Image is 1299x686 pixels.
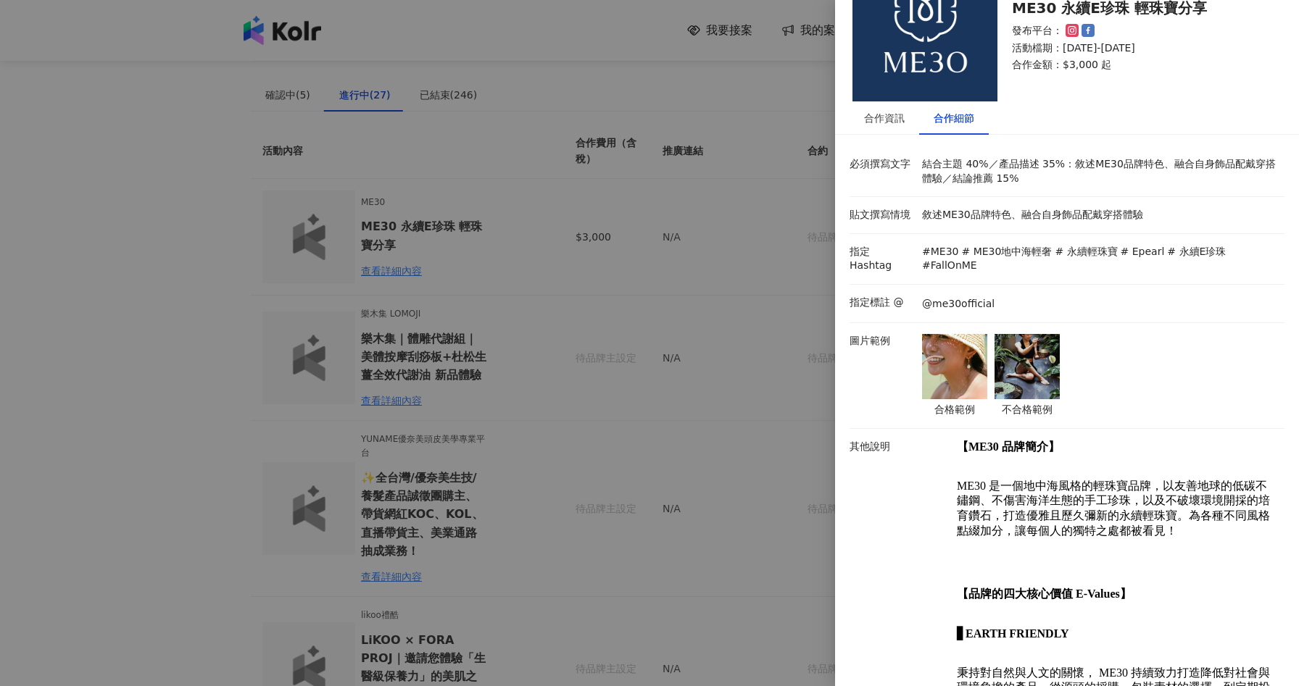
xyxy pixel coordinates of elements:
p: 圖片範例 [850,334,915,348]
p: 必須撰寫文字 [850,157,915,172]
p: @me30official [922,297,995,311]
p: # 永續輕珠寶 [1055,245,1117,259]
p: 其他說明 [850,440,915,454]
p: 敘述ME30品牌特色、融合自身飾品配戴穿搭體驗 [922,208,1277,222]
img: 合格範例 [922,334,987,399]
p: 發布平台： [1012,24,1063,38]
p: 合格範例 [922,403,987,417]
p: 貼文撰寫情境 [850,208,915,222]
img: 不合格範例 [995,334,1060,399]
p: 結合主題 40%／產品描述 35%：敘述ME30品牌特色、融合自身飾品配戴穿搭體驗／結論推薦 15% [922,157,1277,185]
p: 活動檔期：[DATE]-[DATE] [1012,41,1267,56]
p: #FallOnME [922,259,977,273]
p: #ME30 [922,245,958,259]
div: 合作細節 [934,110,974,126]
p: 不合格範例 [995,403,1060,417]
p: # 永續E珍珠 [1167,245,1226,259]
p: # Epearl [1121,245,1165,259]
p: 指定標註 @ [850,296,915,310]
p: 合作金額： $3,000 起 [1012,58,1267,72]
strong: 【品牌的四大核心價值 E-Values】 [957,587,1132,600]
p: 指定 Hashtag [850,245,915,273]
strong: ▋EARTH FRIENDLY [957,627,1068,640]
span: ME30 是一個地中海風格的輕珠寶品牌，以友善地球的低碳不鏽鋼、不傷害海洋生態的手工珍珠，以及不破壞環境開採的培育鑽石，打造優雅且歷久彌新的永續輕珠寶。為各種不同風格點綴加分，讓每個人的獨特之處... [957,480,1270,537]
strong: 【ME30 品牌簡介】 [957,440,1060,453]
p: # ME30地中海輕奢 [961,245,1052,259]
div: 合作資訊 [864,110,905,126]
